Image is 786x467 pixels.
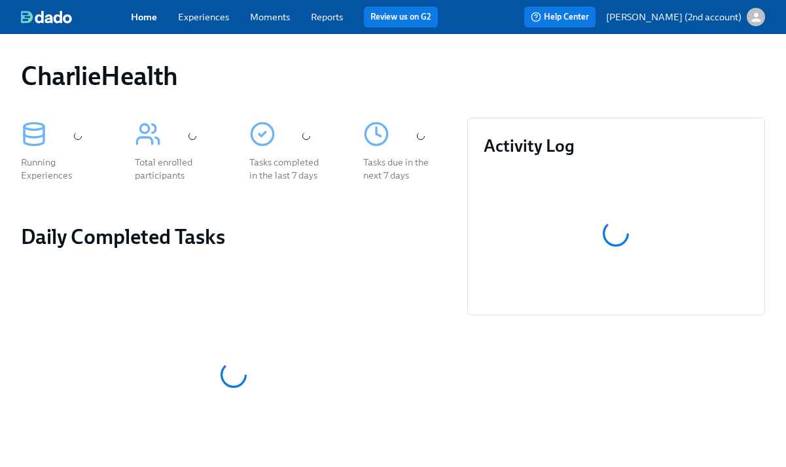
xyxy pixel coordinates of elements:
[21,60,178,92] h1: CharlieHealth
[250,11,290,23] a: Moments
[363,156,442,182] div: Tasks due in the next 7 days
[311,11,343,23] a: Reports
[21,156,99,182] div: Running Experiences
[606,8,765,26] button: [PERSON_NAME] (2nd account)
[484,134,749,158] h3: Activity Log
[606,10,741,24] p: [PERSON_NAME] (2nd account)
[370,10,431,24] a: Review us on G2
[249,156,328,182] div: Tasks completed in the last 7 days
[21,224,446,250] h2: Daily Completed Tasks
[178,11,229,23] a: Experiences
[364,7,438,27] button: Review us on G2
[524,7,596,27] button: Help Center
[135,156,213,182] div: Total enrolled participants
[531,10,589,24] span: Help Center
[21,10,72,24] img: dado
[21,10,131,24] a: dado
[131,11,157,23] a: Home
